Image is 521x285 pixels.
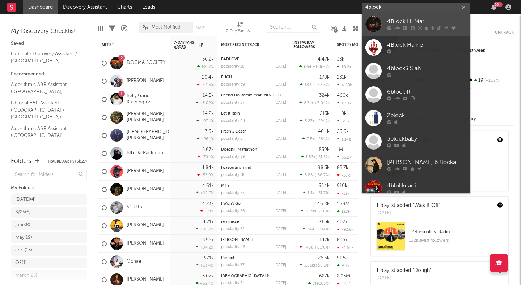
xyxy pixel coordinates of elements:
[303,191,330,195] div: ( )
[174,40,197,49] span: 7-Day Fans Added
[11,157,31,166] div: Folders
[362,59,470,83] a: 4block$ Siah
[221,148,257,152] a: Doechiii Mafiathon
[196,118,214,123] div: +97.1 %
[11,258,87,268] a: QF(1)
[337,220,348,224] div: 402k
[11,143,80,158] a: Argentina Key Algorithmic Charts
[196,191,214,195] div: +28.5 %
[337,274,350,278] div: 2.05M
[221,209,245,213] div: popularity: 56
[313,65,329,69] span: +1.06k %
[302,227,330,232] div: ( )
[274,173,286,177] div: [DATE]
[221,166,286,170] div: Iwasoutmymind
[221,155,245,159] div: popularity: 39
[319,147,330,152] div: 859k
[196,263,214,268] div: +33.4 %
[274,137,286,141] div: [DATE]
[299,100,330,105] div: ( )
[300,118,330,123] div: ( )
[11,70,87,79] div: Recommended
[127,111,167,124] a: [PERSON_NAME] [PERSON_NAME]
[221,119,245,123] div: popularity: 44
[409,236,503,245] div: 132 playlist followers
[221,43,275,47] div: Most Recent Track
[337,65,351,69] div: 10.2k
[337,137,351,142] div: 1.14k
[319,75,330,80] div: 178k
[337,83,352,87] div: 4.58k
[221,75,286,79] div: EUGH
[314,246,329,250] span: +8.76 %
[387,135,467,143] div: 3blockbaby
[274,155,286,159] div: [DATE]
[337,227,353,232] div: -9.16k
[202,238,214,242] div: 3.95k
[11,81,80,95] a: Algorithmic A&R Assistant ([GEOGRAPHIC_DATA])
[221,263,245,267] div: popularity: 37
[11,207,87,218] a: 8/25(6)
[376,210,440,217] div: [DATE]
[109,18,115,39] div: Filters
[274,209,286,213] div: [DATE]
[318,165,330,170] div: 98.3k
[376,267,431,275] div: 1 playlist added
[317,155,329,159] span: -51.5 %
[317,202,330,206] div: 46.8k
[202,274,214,278] div: 3.07k
[226,18,255,39] div: 7-Day Fans Added (7-Day Fans Added)
[315,119,329,123] span: +294 %
[203,111,214,116] div: 14.2k
[307,228,314,232] span: 744
[466,76,514,85] div: 19
[494,2,503,7] div: 99 +
[202,202,214,206] div: 4.23k
[221,57,286,61] div: BADLOVE
[337,263,350,268] div: 9.2k
[337,119,349,124] div: 696
[198,155,214,159] div: -70.1 %
[127,277,164,283] a: [PERSON_NAME]
[304,101,313,105] span: 2.71k
[293,40,319,49] div: Instagram Followers
[337,173,350,178] div: -16k
[197,82,214,87] div: -44.5 %
[202,183,214,188] div: 4.61k
[387,158,467,167] div: [PERSON_NAME] 6Blocka
[221,112,240,116] a: Let It Rain
[195,26,205,30] button: Save
[221,57,239,61] a: BADLOVE
[127,150,163,156] a: Bfb Da Packman
[127,259,141,265] a: Ochaè
[315,264,329,268] span: +50.1 %
[320,111,330,116] div: 213k
[200,209,214,213] div: -29 %
[11,245,87,256] a: april(15)
[274,119,286,123] div: [DATE]
[274,65,286,69] div: [DATE]
[319,93,330,98] div: 324k
[15,221,30,229] div: june ( 8 )
[319,274,330,278] div: 627k
[387,64,467,73] div: 4block$ Siah
[337,238,348,242] div: 845k
[316,173,329,177] span: -56.7 %
[203,220,214,224] div: 4.21k
[221,245,245,249] div: popularity: 46
[315,137,329,141] span: +284 %
[337,129,349,134] div: 26.6k
[221,256,286,260] div: Perfect
[127,93,167,105] a: Belly Gang Kushington
[337,191,350,196] div: -12k
[300,263,330,268] div: ( )
[318,129,330,134] div: 40.1k
[387,41,467,49] div: 4Block Flame
[337,183,347,188] div: 910k
[202,57,214,62] div: 36.2k
[316,210,329,213] span: -31.8 %
[376,202,440,210] div: 1 playlist added
[15,233,32,242] div: may ( 19 )
[221,112,286,116] div: Let It Rain
[274,245,286,249] div: [DATE]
